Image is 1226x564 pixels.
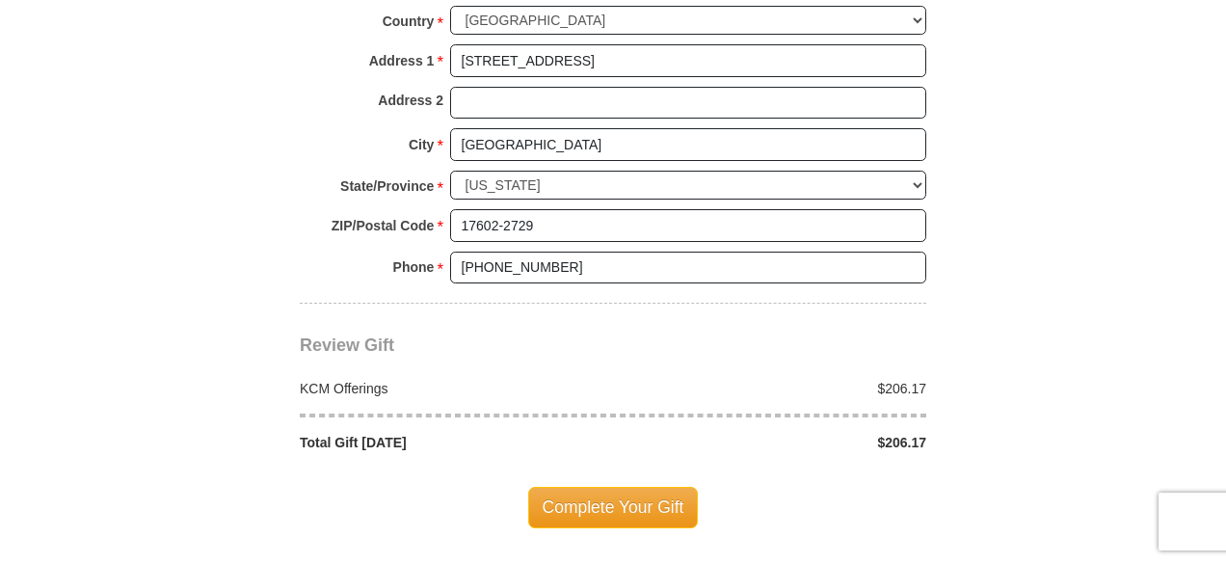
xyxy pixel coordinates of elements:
[300,336,394,355] span: Review Gift
[383,8,435,35] strong: Country
[378,87,443,114] strong: Address 2
[290,379,614,398] div: KCM Offerings
[290,433,614,452] div: Total Gift [DATE]
[409,131,434,158] strong: City
[332,212,435,239] strong: ZIP/Postal Code
[369,47,435,74] strong: Address 1
[613,433,937,452] div: $206.17
[613,379,937,398] div: $206.17
[340,173,434,200] strong: State/Province
[393,254,435,281] strong: Phone
[528,487,699,527] span: Complete Your Gift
